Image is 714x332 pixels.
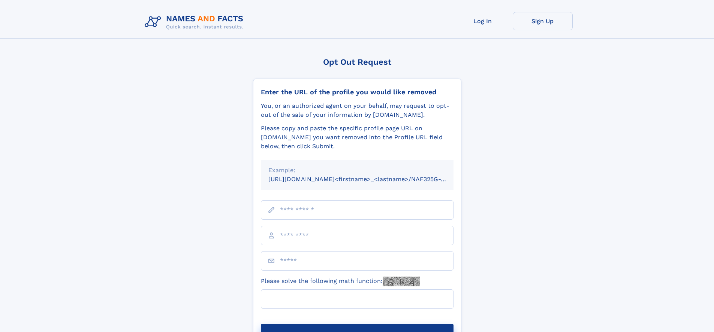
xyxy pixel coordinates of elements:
[261,277,420,286] label: Please solve the following math function:
[268,166,446,175] div: Example:
[253,57,461,67] div: Opt Out Request
[268,176,468,183] small: [URL][DOMAIN_NAME]<firstname>_<lastname>/NAF325G-xxxxxxxx
[261,101,454,119] div: You, or an authorized agent on your behalf, may request to opt-out of the sale of your informatio...
[261,88,454,96] div: Enter the URL of the profile you would like removed
[261,124,454,151] div: Please copy and paste the specific profile page URL on [DOMAIN_NAME] you want removed into the Pr...
[142,12,250,32] img: Logo Names and Facts
[513,12,573,30] a: Sign Up
[453,12,513,30] a: Log In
